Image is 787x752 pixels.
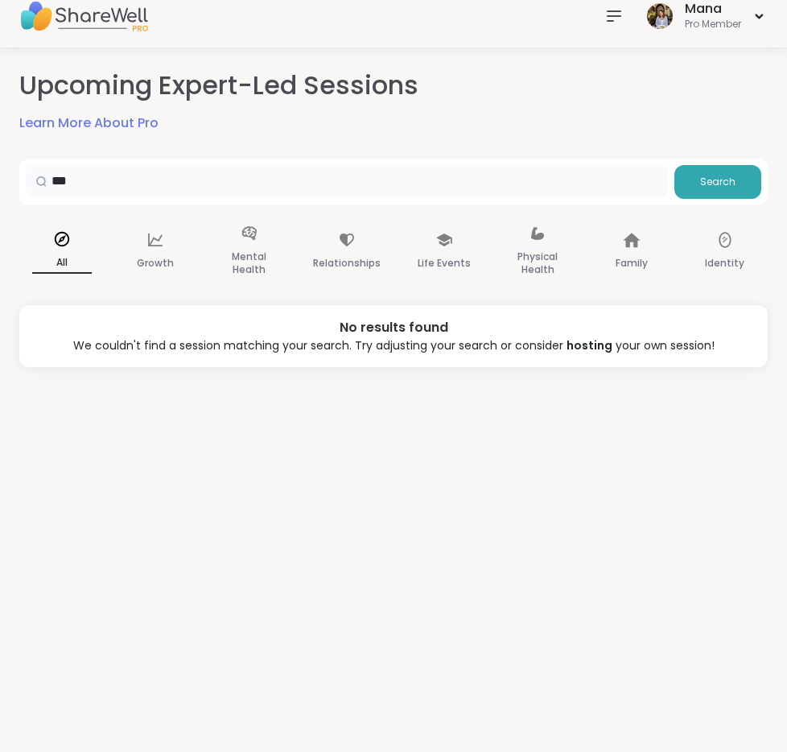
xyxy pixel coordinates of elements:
a: Learn More About Pro [19,114,159,133]
p: All [32,253,92,274]
span: Search [700,175,735,189]
div: Pro Member [685,18,741,31]
div: We couldn't find a session matching your search. Try adjusting your search or consider your own s... [32,337,755,354]
p: Identity [705,254,744,273]
p: Relationships [313,254,381,273]
p: Growth [137,254,174,273]
p: Life Events [418,254,471,273]
div: No results found [32,318,755,337]
a: hosting [567,337,612,353]
h2: Upcoming Expert-Led Sessions [19,68,418,104]
p: Family [616,254,648,273]
img: Mana [647,3,673,29]
p: Mental Health [220,247,279,279]
p: Physical Health [508,247,567,279]
button: Search [674,165,761,199]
